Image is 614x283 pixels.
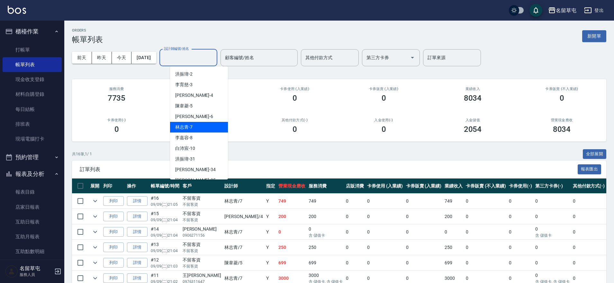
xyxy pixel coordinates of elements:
[127,212,148,222] a: 詳情
[556,6,576,14] div: 名留草屯
[582,30,606,42] button: 新開單
[578,166,601,172] a: 報表匯出
[175,103,193,109] span: 陳韋菱 -5
[534,240,571,255] td: 0
[108,94,126,103] h3: 7735
[344,178,366,194] th: 店販消費
[3,185,62,199] a: 報表目錄
[183,202,221,207] p: 不留客資
[90,273,100,283] button: expand row
[571,194,607,209] td: 0
[307,194,345,209] td: 749
[404,178,443,194] th: 卡券販賣 (入業績)
[436,87,510,91] h2: 業績收入
[529,4,542,17] button: save
[223,194,265,209] td: 林志青 /7
[277,240,307,255] td: 250
[169,118,242,122] h2: 第三方卡券(-)
[80,118,153,122] h2: 卡券使用(-)
[102,178,125,194] th: 列印
[404,209,443,224] td: 0
[149,178,181,194] th: 帳單編號/時間
[149,224,181,240] td: #14
[366,209,404,224] td: 0
[258,87,331,91] h2: 卡券使用 (入業績)
[3,72,62,87] a: 現金收支登錄
[525,118,599,122] h2: 營業現金應收
[571,224,607,240] td: 0
[3,259,62,274] a: 全店業績分析表
[127,196,148,206] a: 詳情
[5,265,18,278] img: Person
[265,209,277,224] td: Y
[92,52,112,64] button: 昨天
[347,118,420,122] h2: 入金使用(-)
[183,217,221,223] p: 不留客資
[507,224,534,240] td: 0
[293,125,297,134] h3: 0
[183,241,221,248] div: 不留客資
[151,233,179,238] p: 09/09 (二) 21:04
[464,209,507,224] td: 0
[103,242,124,252] button: 列印
[265,255,277,270] td: Y
[175,156,195,162] span: 洪振瑋 -31
[151,263,179,269] p: 09/09 (二) 21:03
[535,233,570,238] p: 含 儲值卡
[90,227,100,237] button: expand row
[175,166,216,173] span: [PERSON_NAME] -34
[175,124,193,131] span: 林志青 -7
[534,255,571,270] td: 0
[366,255,404,270] td: 0
[553,125,571,134] h3: 8034
[72,35,103,44] h3: 帳單列表
[382,94,386,103] h3: 0
[571,240,607,255] td: 0
[366,194,404,209] td: 0
[366,224,404,240] td: 0
[183,257,221,263] div: 不留客資
[20,272,52,278] p: 服務人員
[8,6,26,14] img: Logo
[103,212,124,222] button: 列印
[80,87,153,91] h3: 服務消費
[3,23,62,40] button: 櫃檯作業
[131,52,156,64] button: [DATE]
[103,227,124,237] button: 列印
[277,178,307,194] th: 營業現金應收
[571,255,607,270] td: 0
[571,209,607,224] td: 0
[223,240,265,255] td: 林志青 /7
[3,166,62,182] button: 報表及分析
[175,113,213,120] span: [PERSON_NAME] -6
[3,149,62,166] button: 預約管理
[265,224,277,240] td: Y
[183,263,221,269] p: 不留客資
[223,224,265,240] td: 林志青 /7
[404,224,443,240] td: 0
[382,125,386,134] h3: 0
[3,244,62,259] a: 互助點數明細
[103,196,124,206] button: 列印
[404,194,443,209] td: 0
[436,118,510,122] h2: 入金儲值
[366,240,404,255] td: 0
[175,81,193,88] span: 李育慈 -3
[164,46,189,51] label: 設計師編號/姓名
[90,196,100,206] button: expand row
[277,255,307,270] td: 699
[151,217,179,223] p: 09/09 (二) 21:04
[72,52,92,64] button: 前天
[3,57,62,72] a: 帳單列表
[258,118,331,122] h2: 其他付款方式(-)
[3,215,62,229] a: 互助日報表
[265,178,277,194] th: 指定
[582,33,606,39] a: 新開單
[89,178,102,194] th: 展開
[404,255,443,270] td: 0
[3,229,62,244] a: 互助月報表
[443,209,464,224] td: 200
[464,178,507,194] th: 卡券販賣 (不入業績)
[578,164,601,174] button: 報表匯出
[223,178,265,194] th: 設計師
